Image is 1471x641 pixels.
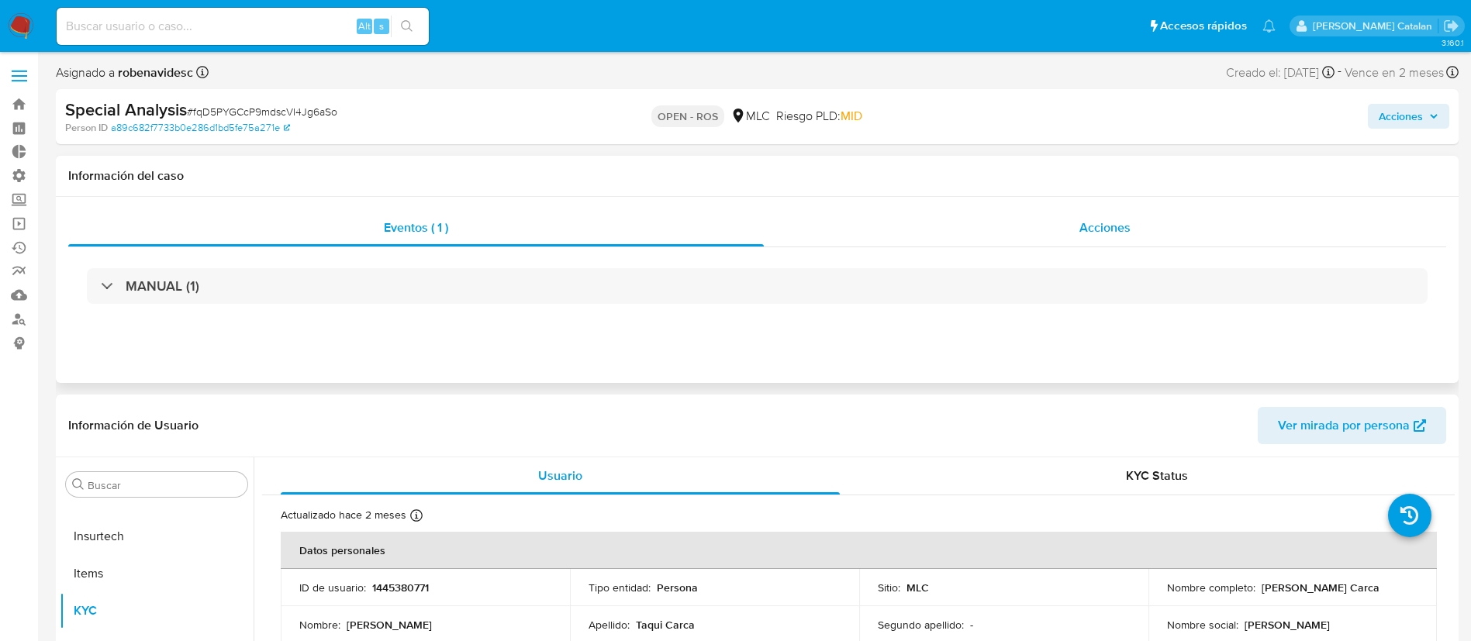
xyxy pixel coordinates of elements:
[372,581,429,594] p: 1445380771
[299,581,366,594] p: ID de usuario :
[87,268,1428,304] div: MANUAL (1)
[1167,618,1238,632] p: Nombre social :
[391,16,423,37] button: search-icon
[111,121,290,135] a: a89c682f7733b0e286d1bd5fe75a271e
[88,478,241,492] input: Buscar
[60,592,254,629] button: KYC
[379,19,384,33] span: s
[651,105,724,127] p: OPEN - ROS
[1160,18,1247,34] span: Accesos rápidos
[65,121,108,135] b: Person ID
[1245,618,1330,632] p: [PERSON_NAME]
[776,108,862,125] span: Riesgo PLD:
[730,108,770,125] div: MLC
[57,16,429,36] input: Buscar usuario o caso...
[1262,581,1379,594] p: [PERSON_NAME] Carca
[281,532,1437,569] th: Datos personales
[636,618,695,632] p: Taqui Carca
[1258,407,1446,444] button: Ver mirada por persona
[1443,18,1459,34] a: Salir
[1079,219,1131,236] span: Acciones
[1313,19,1438,33] p: rociodaniela.benavidescatalan@mercadolibre.cl
[384,219,448,236] span: Eventos ( 1 )
[65,97,187,122] b: Special Analysis
[299,618,340,632] p: Nombre :
[68,168,1446,184] h1: Información del caso
[1167,581,1255,594] p: Nombre completo :
[281,508,406,522] p: Actualizado hace 2 meses
[126,277,199,295] h3: MANUAL (1)
[1338,62,1342,83] span: -
[1345,64,1444,81] span: Vence en 2 meses
[1379,104,1423,129] span: Acciones
[1262,19,1276,33] a: Notificaciones
[1226,62,1335,83] div: Creado el: [DATE]
[56,64,193,81] span: Asignado a
[878,618,964,632] p: Segundo apellido :
[841,107,862,125] span: MID
[589,581,651,594] p: Tipo entidad :
[60,555,254,592] button: Items
[1278,407,1410,444] span: Ver mirada por persona
[187,104,337,119] span: # fqD5PYGCcP9mdscVI4Jg6aSo
[60,518,254,555] button: Insurtech
[72,478,85,491] button: Buscar
[589,618,630,632] p: Apellido :
[358,19,371,33] span: Alt
[906,581,929,594] p: MLC
[1368,104,1449,129] button: Acciones
[970,618,973,632] p: -
[347,618,432,632] p: [PERSON_NAME]
[115,64,193,81] b: robenavidesc
[538,467,582,484] span: Usuario
[1126,467,1188,484] span: KYC Status
[68,418,199,433] h1: Información de Usuario
[878,581,900,594] p: Sitio :
[657,581,698,594] p: Persona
